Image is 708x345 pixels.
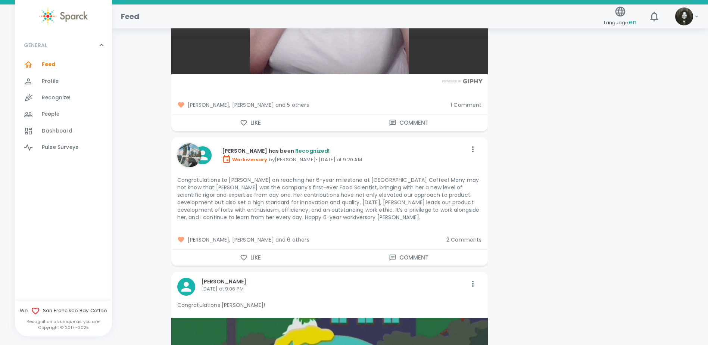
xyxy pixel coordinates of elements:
[675,7,693,25] img: Picture of Angel
[15,56,112,159] div: GENERAL
[15,7,112,25] a: Sparck logo
[15,106,112,122] a: People
[42,111,59,118] span: People
[330,115,488,131] button: Comment
[24,41,47,49] p: GENERAL
[629,18,636,27] span: en
[446,236,482,243] span: 2 Comments
[177,143,201,167] img: Picture of Katie Burguillos
[450,101,481,109] span: 1 Comment
[42,78,59,85] span: Profile
[15,123,112,139] a: Dashboard
[15,73,112,90] a: Profile
[440,79,485,84] img: Powered by GIPHY
[177,101,445,109] span: [PERSON_NAME], [PERSON_NAME] and 5 others
[604,18,636,28] span: Language:
[42,144,78,151] span: Pulse Surveys
[177,176,482,221] p: Congratulations to [PERSON_NAME] on reaching her 6-year milestone at [GEOGRAPHIC_DATA] Coffee! Ma...
[42,61,56,68] span: Feed
[15,307,112,316] span: We San Francisco Bay Coffee
[222,147,467,155] p: [PERSON_NAME] has been
[222,156,268,163] span: Workiversary
[15,318,112,324] p: Recognition as unique as you are!
[330,250,488,265] button: Comment
[171,115,330,131] button: Like
[177,301,482,309] p: Congratulations [PERSON_NAME]!
[15,34,112,56] div: GENERAL
[42,127,72,135] span: Dashboard
[222,155,467,164] p: by [PERSON_NAME] • [DATE] at 9:20 AM
[39,7,88,25] img: Sparck logo
[121,10,140,22] h1: Feed
[15,324,112,330] p: Copyright © 2017 - 2025
[15,90,112,106] a: Recognize!
[15,56,112,73] a: Feed
[15,139,112,156] a: Pulse Surveys
[601,3,639,30] button: Language:en
[42,94,71,102] span: Recognize!
[295,147,330,155] span: Recognized!
[171,250,330,265] button: Like
[201,278,467,285] p: [PERSON_NAME]
[177,236,440,243] span: [PERSON_NAME], [PERSON_NAME] and 6 others
[201,285,467,293] p: [DATE] at 9:06 PM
